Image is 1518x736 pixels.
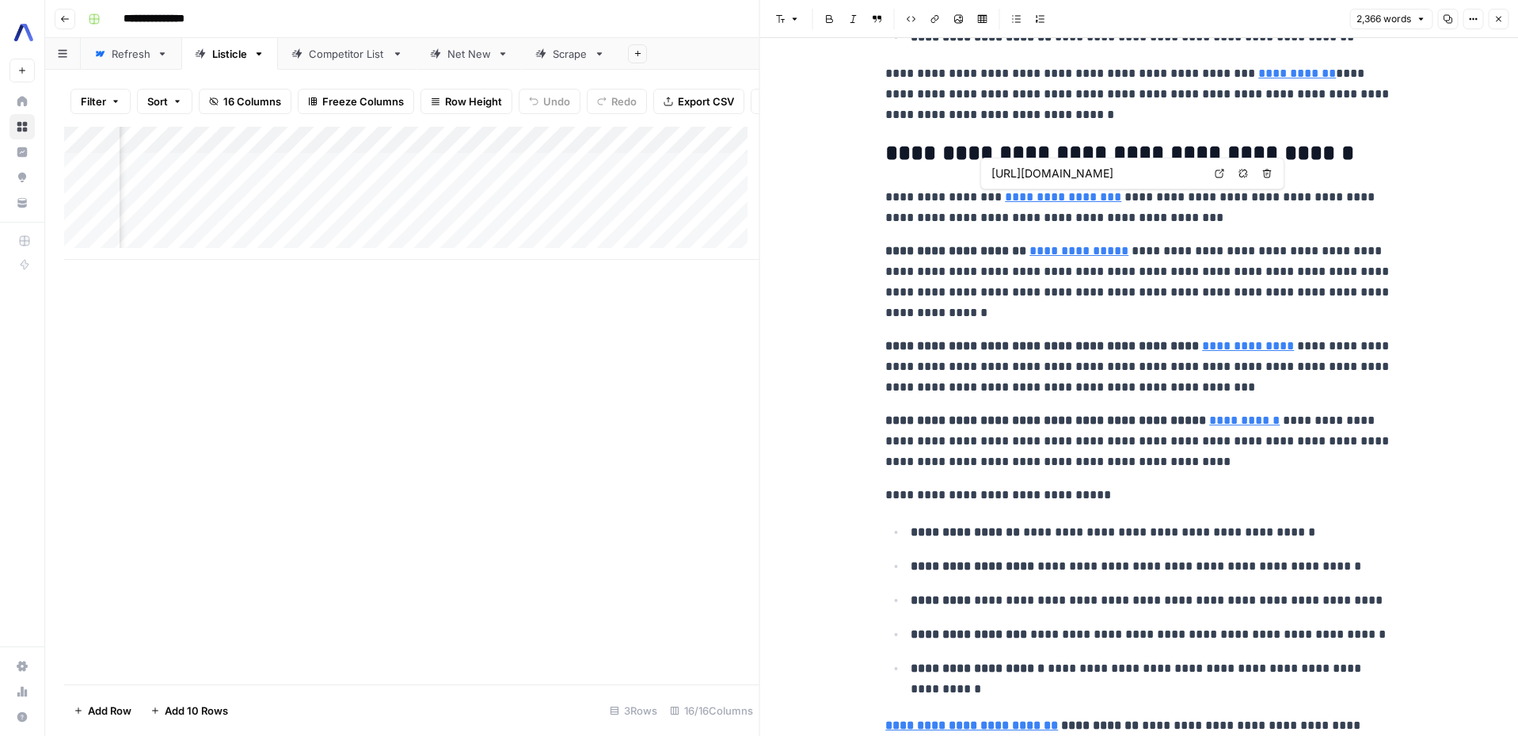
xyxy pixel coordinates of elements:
[10,654,35,679] a: Settings
[553,46,588,62] div: Scrape
[445,93,502,109] span: Row Height
[543,93,570,109] span: Undo
[678,93,734,109] span: Export CSV
[10,139,35,165] a: Insights
[603,698,664,723] div: 3 Rows
[519,89,580,114] button: Undo
[81,93,106,109] span: Filter
[199,89,291,114] button: 16 Columns
[10,679,35,704] a: Usage
[417,38,522,70] a: Net New
[70,89,131,114] button: Filter
[322,93,404,109] span: Freeze Columns
[147,93,168,109] span: Sort
[10,18,38,47] img: AssemblyAI Logo
[447,46,491,62] div: Net New
[165,703,228,719] span: Add 10 Rows
[10,704,35,730] button: Help + Support
[10,165,35,190] a: Opportunities
[664,698,759,723] div: 16/16 Columns
[10,13,35,52] button: Workspace: AssemblyAI
[141,698,238,723] button: Add 10 Rows
[309,46,386,62] div: Competitor List
[88,703,131,719] span: Add Row
[1349,9,1432,29] button: 2,366 words
[10,89,35,114] a: Home
[81,38,181,70] a: Refresh
[587,89,647,114] button: Redo
[522,38,618,70] a: Scrape
[1356,12,1411,26] span: 2,366 words
[64,698,141,723] button: Add Row
[212,46,247,62] div: Listicle
[181,38,278,70] a: Listicle
[137,89,192,114] button: Sort
[10,190,35,215] a: Your Data
[10,114,35,139] a: Browse
[611,93,637,109] span: Redo
[278,38,417,70] a: Competitor List
[298,89,414,114] button: Freeze Columns
[223,93,281,109] span: 16 Columns
[112,46,150,62] div: Refresh
[420,89,512,114] button: Row Height
[653,89,744,114] button: Export CSV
